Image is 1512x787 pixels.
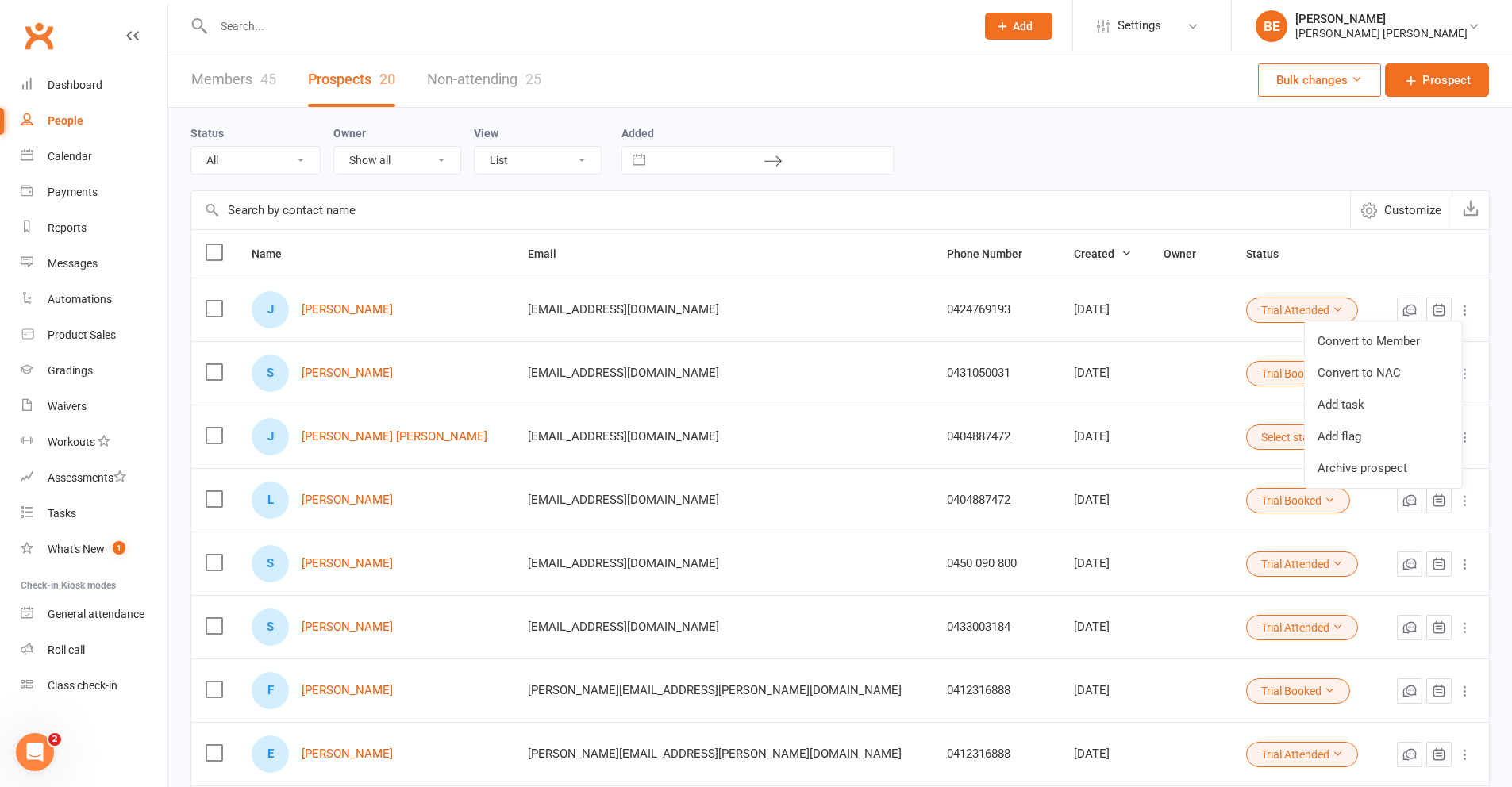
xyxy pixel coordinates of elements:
[1164,248,1214,260] span: Owner
[48,543,105,555] div: What's New
[21,496,167,532] a: Tasks
[1295,26,1468,40] div: [PERSON_NAME] [PERSON_NAME]
[1074,430,1136,443] div: [DATE]
[1074,303,1136,317] div: [DATE]
[21,460,167,496] a: Assessments
[302,430,487,443] a: [PERSON_NAME] [PERSON_NAME]
[1246,678,1350,704] button: Trial Booked
[528,358,719,388] span: [EMAIL_ADDRESS][DOMAIN_NAME]
[528,548,719,578] span: [EMAIL_ADDRESS][DOMAIN_NAME]
[947,747,1045,761] div: 0412316888
[48,608,144,620] div: General attendance
[1246,488,1350,513] button: Trial Booked
[1256,10,1287,42] div: BE
[947,367,1045,380] div: 0431050031
[1246,244,1296,263] button: Status
[260,71,276,87] div: 45
[21,353,167,389] a: Gradings
[113,541,125,555] span: 1
[528,739,902,769] span: [PERSON_NAME][EMAIL_ADDRESS][PERSON_NAME][DOMAIN_NAME]
[21,668,167,704] a: Class kiosk mode
[21,139,167,175] a: Calendar
[528,421,719,451] span: [EMAIL_ADDRESS][DOMAIN_NAME]
[528,612,719,642] span: [EMAIL_ADDRESS][DOMAIN_NAME]
[333,127,366,140] label: Owner
[48,186,98,198] div: Payments
[48,114,83,127] div: People
[1074,493,1136,507] div: [DATE]
[528,244,574,263] button: Email
[302,620,393,634] a: [PERSON_NAME]
[191,52,276,107] a: Members45
[1305,357,1462,389] a: Convert to NAC
[1074,747,1136,761] div: [DATE]
[1246,298,1358,323] button: Trial Attended
[1246,424,1353,450] button: Select status
[48,364,93,377] div: Gradings
[427,52,541,107] a: Non-attending25
[947,303,1045,317] div: 0424769193
[1295,12,1468,26] div: [PERSON_NAME]
[252,418,289,455] div: Jensen
[528,675,902,705] span: [PERSON_NAME][EMAIL_ADDRESS][PERSON_NAME][DOMAIN_NAME]
[48,471,126,484] div: Assessments
[48,733,61,746] span: 2
[528,485,719,515] span: [EMAIL_ADDRESS][DOMAIN_NAME]
[1074,620,1136,634] div: [DATE]
[947,430,1045,443] div: 0404887472
[1385,63,1489,97] a: Prospect
[21,532,167,567] a: What's New1
[252,608,289,646] div: Sue
[1305,325,1462,357] a: Convert to Member
[252,735,289,773] div: Ed
[48,221,87,234] div: Reports
[252,248,299,260] span: Name
[1422,71,1471,90] span: Prospect
[252,244,299,263] button: Name
[302,303,393,317] a: [PERSON_NAME]
[302,747,393,761] a: [PERSON_NAME]
[21,632,167,668] a: Roll call
[190,127,224,140] label: Status
[252,482,289,519] div: Laura
[525,71,541,87] div: 25
[308,52,395,107] a: Prospects20
[1305,389,1462,420] a: Add task
[1246,361,1350,386] button: Trial Booked
[947,684,1045,697] div: 0412316888
[191,191,1350,229] input: Search by contact name
[1074,244,1132,263] button: Created
[48,507,76,520] div: Tasks
[48,328,116,341] div: Product Sales
[302,684,393,697] a: [PERSON_NAME]
[985,13,1052,40] button: Add
[21,424,167,460] a: Workouts
[21,389,167,424] a: Waivers
[528,248,574,260] span: Email
[21,175,167,210] a: Payments
[1350,191,1452,229] button: Customize
[48,679,117,692] div: Class check-in
[947,248,1040,260] span: Phone Number
[947,493,1045,507] div: 0404887472
[21,317,167,353] a: Product Sales
[947,244,1040,263] button: Phone Number
[1074,684,1136,697] div: [DATE]
[21,67,167,103] a: Dashboard
[252,355,289,392] div: Sylvia
[21,282,167,317] a: Automations
[302,493,393,507] a: [PERSON_NAME]
[379,71,395,87] div: 20
[16,733,54,771] iframe: Intercom live chat
[947,620,1045,634] div: 0433003184
[625,147,653,174] button: Interact with the calendar and add the check-in date for your trip.
[48,79,102,91] div: Dashboard
[1013,20,1033,33] span: Add
[21,103,167,139] a: People
[1246,615,1358,640] button: Trial Attended
[48,150,92,163] div: Calendar
[1384,201,1441,220] span: Customize
[528,294,719,324] span: [EMAIL_ADDRESS][DOMAIN_NAME]
[48,257,98,270] div: Messages
[19,16,59,56] a: Clubworx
